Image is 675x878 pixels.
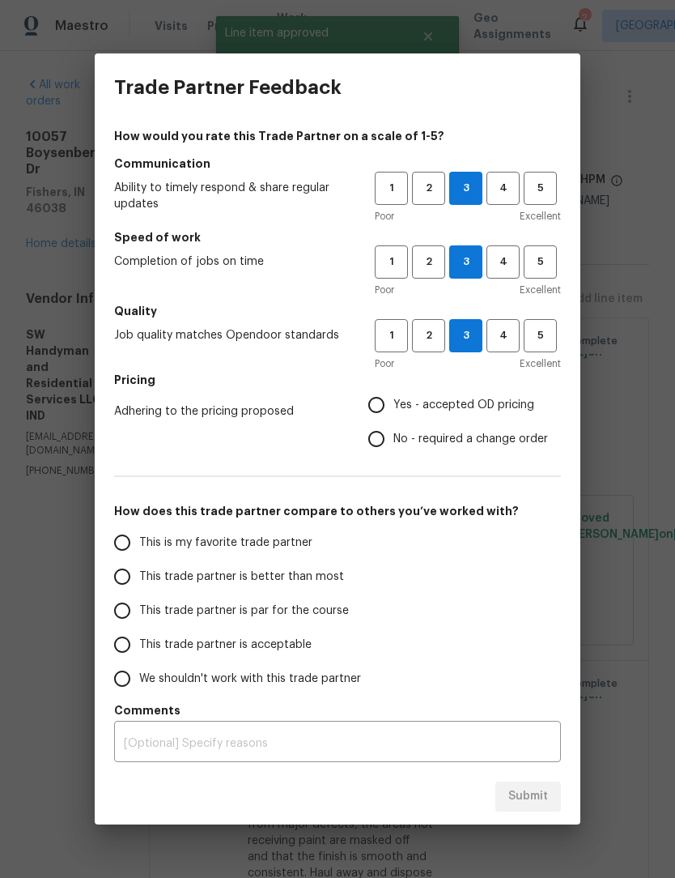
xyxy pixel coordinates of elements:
[375,319,408,352] button: 1
[393,431,548,448] span: No - required a change order
[114,229,561,245] h5: Speed of work
[450,326,482,345] span: 3
[368,388,561,456] div: Pricing
[525,253,555,271] span: 5
[376,253,406,271] span: 1
[393,397,534,414] span: Yes - accepted OD pricing
[525,326,555,345] span: 5
[488,253,518,271] span: 4
[414,179,444,198] span: 2
[375,172,408,205] button: 1
[524,172,557,205] button: 5
[114,76,342,99] h3: Trade Partner Feedback
[449,172,482,205] button: 3
[114,526,561,696] div: How does this trade partner compare to others you’ve worked with?
[488,326,518,345] span: 4
[114,128,561,144] h4: How would you rate this Trade Partner on a scale of 1-5?
[375,208,394,224] span: Poor
[450,253,482,271] span: 3
[139,637,312,654] span: This trade partner is acceptable
[525,179,555,198] span: 5
[114,180,349,212] span: Ability to timely respond & share regular updates
[449,245,482,279] button: 3
[414,253,444,271] span: 2
[375,282,394,298] span: Poor
[412,172,445,205] button: 2
[114,403,342,420] span: Adhering to the pricing proposed
[450,179,482,198] span: 3
[139,569,344,586] span: This trade partner is better than most
[114,702,561,718] h5: Comments
[139,603,349,620] span: This trade partner is par for the course
[376,326,406,345] span: 1
[139,671,361,688] span: We shouldn't work with this trade partner
[114,327,349,343] span: Job quality matches Opendoor standards
[524,245,557,279] button: 5
[412,319,445,352] button: 2
[488,179,518,198] span: 4
[414,326,444,345] span: 2
[520,282,561,298] span: Excellent
[114,254,349,270] span: Completion of jobs on time
[114,372,561,388] h5: Pricing
[376,179,406,198] span: 1
[114,303,561,319] h5: Quality
[139,535,312,552] span: This is my favorite trade partner
[486,172,520,205] button: 4
[524,319,557,352] button: 5
[486,319,520,352] button: 4
[449,319,482,352] button: 3
[375,356,394,372] span: Poor
[520,208,561,224] span: Excellent
[375,245,408,279] button: 1
[486,245,520,279] button: 4
[114,503,561,519] h5: How does this trade partner compare to others you’ve worked with?
[520,356,561,372] span: Excellent
[114,156,561,172] h5: Communication
[412,245,445,279] button: 2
